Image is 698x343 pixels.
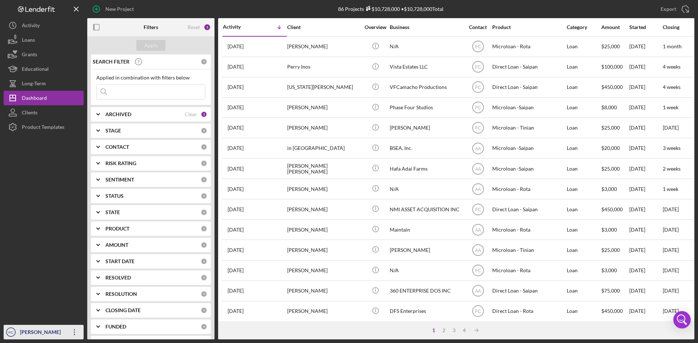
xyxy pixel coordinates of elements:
[201,323,207,330] div: 0
[4,76,84,91] button: Long-Term
[287,159,360,178] div: [PERSON_NAME] [PERSON_NAME]
[4,120,84,134] a: Product Templates
[105,128,121,134] b: STAGE
[475,166,481,171] text: AA
[492,57,565,77] div: Direct Loan - Saipan
[87,2,141,16] button: New Project
[601,206,623,212] span: $450,000
[567,220,601,239] div: Loan
[287,200,360,219] div: [PERSON_NAME]
[228,268,244,273] time: 2025-07-08 03:09
[287,118,360,138] div: [PERSON_NAME]
[567,24,601,30] div: Category
[390,98,462,117] div: Phase Four Studios
[492,139,565,158] div: Microloan -Saipan
[201,274,207,281] div: 0
[663,206,679,212] time: [DATE]
[629,24,662,30] div: Started
[390,159,462,178] div: Hafa Adai Farms
[287,281,360,301] div: [PERSON_NAME]
[287,57,360,77] div: Perry Inos
[567,139,601,158] div: Loan
[492,281,565,301] div: Direct Loan - Saipan
[475,207,481,212] text: FC
[663,124,679,131] time: [DATE]
[228,125,244,131] time: 2025-08-19 03:54
[567,240,601,260] div: Loan
[492,200,565,219] div: Direct Loan - Saipan
[22,62,49,78] div: Educational
[653,2,694,16] button: Export
[492,98,565,117] div: Microloan -Saipan
[4,18,84,33] button: Activity
[663,287,679,294] time: [DATE]
[629,261,662,280] div: [DATE]
[464,24,492,30] div: Contact
[338,6,444,12] div: 86 Projects • $10,728,000 Total
[492,78,565,97] div: Direct Loan - Saipan
[201,225,207,232] div: 0
[567,159,601,178] div: Loan
[492,261,565,280] div: Microloan - Rota
[144,24,158,30] b: Filters
[390,139,462,158] div: BSEA, Inc.
[105,324,126,330] b: FUNDED
[204,24,211,31] div: 1
[601,43,620,49] span: $25,000
[601,24,629,30] div: Amount
[663,84,681,90] time: 4 weeks
[629,302,662,321] div: [DATE]
[201,160,207,167] div: 0
[449,327,459,333] div: 3
[492,24,565,30] div: Product
[601,186,617,192] span: $3,000
[492,159,565,178] div: Microloan -Saipan
[201,307,207,314] div: 0
[475,187,481,192] text: AA
[629,179,662,199] div: [DATE]
[188,24,200,30] div: Reset
[228,166,244,172] time: 2025-08-14 05:40
[4,91,84,105] button: Dashboard
[601,145,620,151] span: $20,000
[663,226,679,233] time: [DATE]
[4,62,84,76] a: Educational
[629,281,662,301] div: [DATE]
[475,65,481,70] text: FC
[4,47,84,62] button: Grants
[201,291,207,297] div: 0
[287,179,360,199] div: [PERSON_NAME]
[201,242,207,248] div: 0
[201,176,207,183] div: 0
[663,43,682,49] time: 1 month
[567,118,601,138] div: Loan
[439,327,449,333] div: 2
[228,44,244,49] time: 2025-09-09 02:44
[601,226,617,233] span: $3,000
[567,281,601,301] div: Loan
[390,240,462,260] div: [PERSON_NAME]
[228,64,244,70] time: 2025-08-29 00:55
[228,145,244,151] time: 2025-08-18 10:03
[629,159,662,178] div: [DATE]
[228,288,244,294] time: 2025-07-04 07:50
[287,220,360,239] div: [PERSON_NAME]
[4,105,84,120] button: Clients
[629,98,662,117] div: [DATE]
[601,104,617,110] span: $8,000
[201,193,207,199] div: 0
[663,247,679,253] time: [DATE]
[390,281,462,301] div: 360 ENTERPRISE DOS INC
[201,258,207,265] div: 0
[492,179,565,199] div: Microloan - Rota
[629,78,662,97] div: [DATE]
[475,44,481,49] text: FC
[228,84,244,90] time: 2025-08-26 06:52
[629,57,662,77] div: [DATE]
[4,33,84,47] a: Loans
[567,78,601,97] div: Loan
[492,118,565,138] div: Microloan - Tinian
[201,144,207,150] div: 0
[287,37,360,56] div: [PERSON_NAME]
